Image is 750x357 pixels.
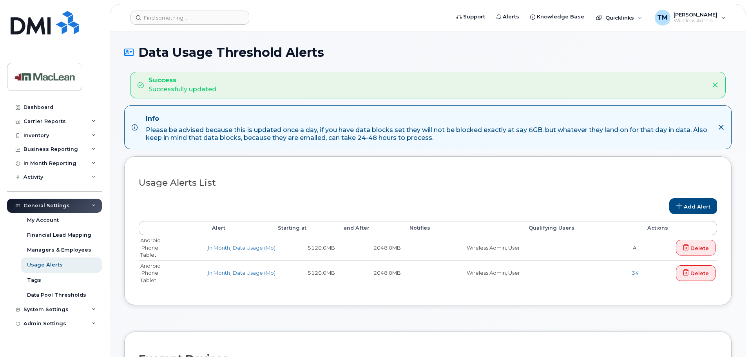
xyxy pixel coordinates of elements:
th: Actions [640,221,717,235]
a: 34 [632,270,639,276]
td: Wireless Admin, User [402,260,521,286]
a: Delete [676,240,716,256]
td: 2048.0MB [337,260,402,286]
strong: Success [149,76,216,85]
th: Alert [205,221,271,235]
td: 2048.0MB [337,235,402,260]
a: [In Month] Data Usage (Mb) [207,270,275,276]
td: Android iPhone Tablet [139,235,205,260]
th: Notifies [402,221,521,235]
td: Wireless Admin, User [402,235,521,260]
h1: Data Usage Threshold Alerts [124,45,732,59]
td: All [522,235,640,260]
a: [In Month] Data Usage (Mb) [207,245,275,251]
div: Please be advised because this is updated once a day, if you have data blocks set they will not b... [146,126,712,142]
th: Qualifying Users [522,221,640,235]
th: and After [337,221,402,235]
td: 5120.0MB [271,235,337,260]
td: 5120.0MB [271,260,337,286]
div: Successfully updated [149,76,216,94]
a: Delete [676,265,716,281]
a: Add Alert [669,198,717,214]
td: Android iPhone Tablet [139,260,205,286]
th: Starting at [271,221,337,235]
h3: Usage Alerts List [139,178,717,188]
h4: Info [146,115,712,123]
